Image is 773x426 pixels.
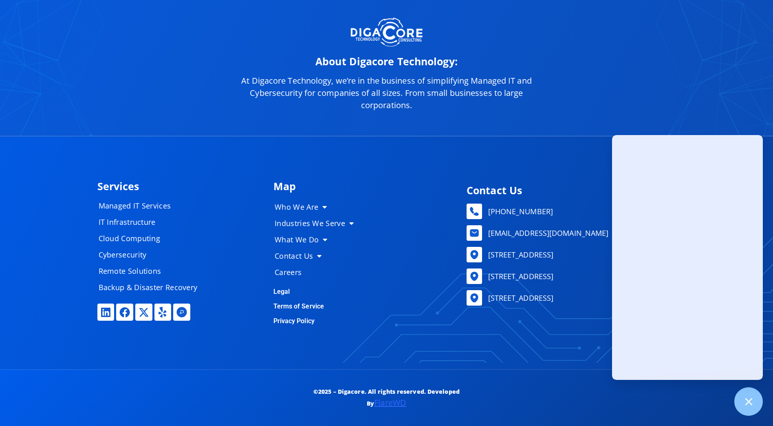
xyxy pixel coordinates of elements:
[90,230,213,246] a: Cloud Computing
[486,205,553,217] span: [PHONE_NUMBER]
[266,199,368,280] nav: Menu
[467,247,672,262] a: [STREET_ADDRESS]
[350,17,422,48] img: DigaCore Technology Consulting
[273,181,455,191] h4: Map
[374,397,406,408] a: FlareWD
[266,248,368,264] a: Contact Us
[486,292,554,304] span: [STREET_ADDRESS]
[486,248,554,261] span: [STREET_ADDRESS]
[273,302,324,310] a: Terms of Service
[273,317,315,325] a: Privacy Policy
[467,268,672,284] a: [STREET_ADDRESS]
[90,246,213,263] a: Cybersecurity
[266,199,368,215] a: Who We Are
[90,263,213,279] a: Remote Solutions
[467,204,672,219] a: [PHONE_NUMBER]
[295,386,478,410] p: ©2025 – Digacore. All rights reserved. Developed By
[486,270,554,282] span: [STREET_ADDRESS]
[273,288,290,295] a: Legal
[228,56,546,67] h2: About Digacore Technology:
[97,181,265,191] h4: Services
[486,227,609,239] span: [EMAIL_ADDRESS][DOMAIN_NAME]
[266,231,368,248] a: What We Do
[90,279,213,295] a: Backup & Disaster Recovery
[228,75,546,111] p: At Digacore Technology, we’re in the business of simplifying Managed IT and Cybersecurity for com...
[90,197,213,214] a: Managed IT Services
[467,225,672,241] a: [EMAIL_ADDRESS][DOMAIN_NAME]
[90,214,213,230] a: IT Infrastructure
[90,197,213,295] nav: Menu
[612,135,763,380] iframe: Chatgenie Messenger
[266,264,368,280] a: Careers
[467,185,672,195] h4: Contact Us
[467,290,672,306] a: [STREET_ADDRESS]
[266,215,368,231] a: Industries We Serve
